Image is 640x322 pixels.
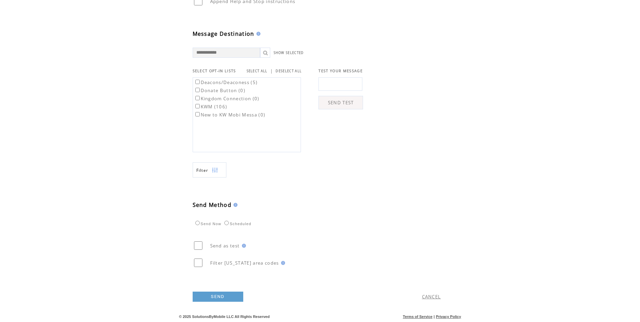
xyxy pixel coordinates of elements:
[194,222,221,226] label: Send Now
[193,292,243,302] a: SEND
[224,221,229,225] input: Scheduled
[403,315,433,319] a: Terms of Service
[194,112,266,118] label: New to KW Mobi Messa (0)
[194,104,227,110] label: KWM (106)
[231,203,238,207] img: help.gif
[193,201,232,209] span: Send Method
[195,88,200,92] input: Donate Button (0)
[247,69,268,73] a: SELECT ALL
[276,69,302,73] a: DESELECT ALL
[436,315,461,319] a: Privacy Policy
[195,221,200,225] input: Send Now
[254,32,260,36] img: help.gif
[194,87,246,93] label: Donate Button (0)
[194,96,259,102] label: Kingdom Connection (0)
[179,315,270,319] span: © 2025 SolutionsByMobile LLC All Rights Reserved
[270,68,273,74] span: |
[434,315,435,319] span: |
[279,261,285,265] img: help.gif
[193,30,254,37] span: Message Destination
[223,222,251,226] label: Scheduled
[422,294,441,300] a: CANCEL
[195,96,200,100] input: Kingdom Connection (0)
[195,104,200,108] input: KWM (106)
[196,167,208,173] span: Show filters
[212,163,218,178] img: filters.png
[193,162,226,178] a: Filter
[318,96,363,109] a: SEND TEST
[274,51,304,55] a: SHOW SELECTED
[195,80,200,84] input: Deacons/Deaconess (5)
[210,260,279,266] span: Filter [US_STATE] area codes
[193,69,236,73] span: SELECT OPT-IN LISTS
[210,243,240,249] span: Send as test
[318,69,363,73] span: TEST YOUR MESSAGE
[240,244,246,248] img: help.gif
[194,79,258,85] label: Deacons/Deaconess (5)
[195,112,200,116] input: New to KW Mobi Messa (0)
